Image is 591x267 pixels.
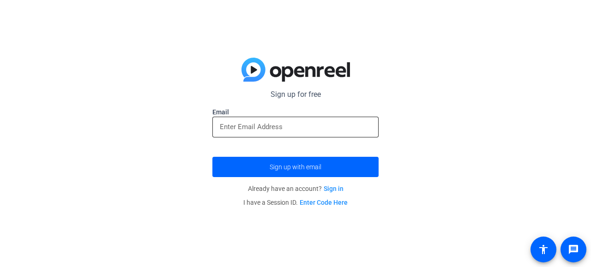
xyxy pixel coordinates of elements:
[300,199,348,206] a: Enter Code Here
[220,121,371,132] input: Enter Email Address
[212,107,379,117] label: Email
[243,199,348,206] span: I have a Session ID.
[212,89,379,100] p: Sign up for free
[212,157,379,177] button: Sign up with email
[241,58,350,82] img: blue-gradient.svg
[324,185,344,192] a: Sign in
[568,244,579,255] mat-icon: message
[248,185,344,192] span: Already have an account?
[538,244,549,255] mat-icon: accessibility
